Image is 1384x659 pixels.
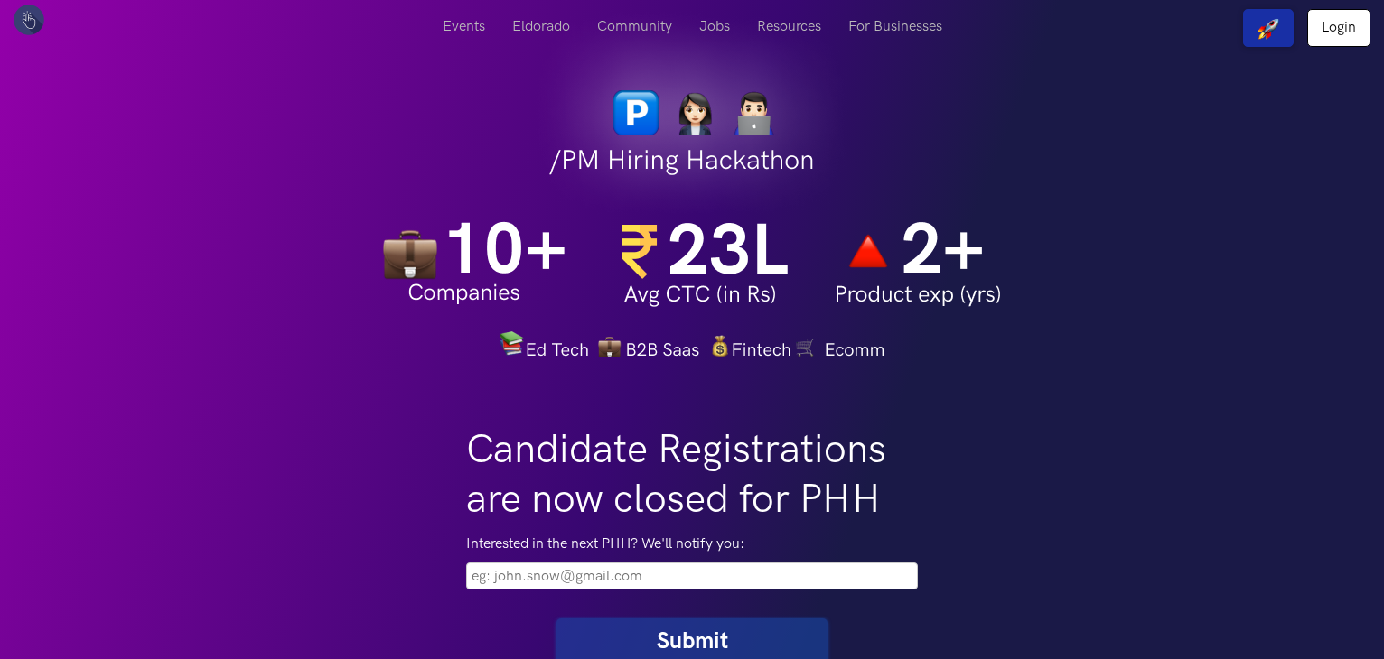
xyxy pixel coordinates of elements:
label: Interested in the next PHH? We'll notify you: [466,534,918,555]
input: Please fill this field [466,562,918,589]
a: Login [1307,9,1370,47]
h1: Candidate Registrations are now closed for PHH [466,425,918,524]
a: Community [584,9,686,44]
img: UXHack logo [14,5,44,35]
a: Resources [743,9,835,44]
a: Jobs [686,9,743,44]
img: rocket [1258,18,1279,40]
a: Eldorado [499,9,584,44]
a: For Businesses [835,9,956,44]
a: Events [429,9,499,44]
